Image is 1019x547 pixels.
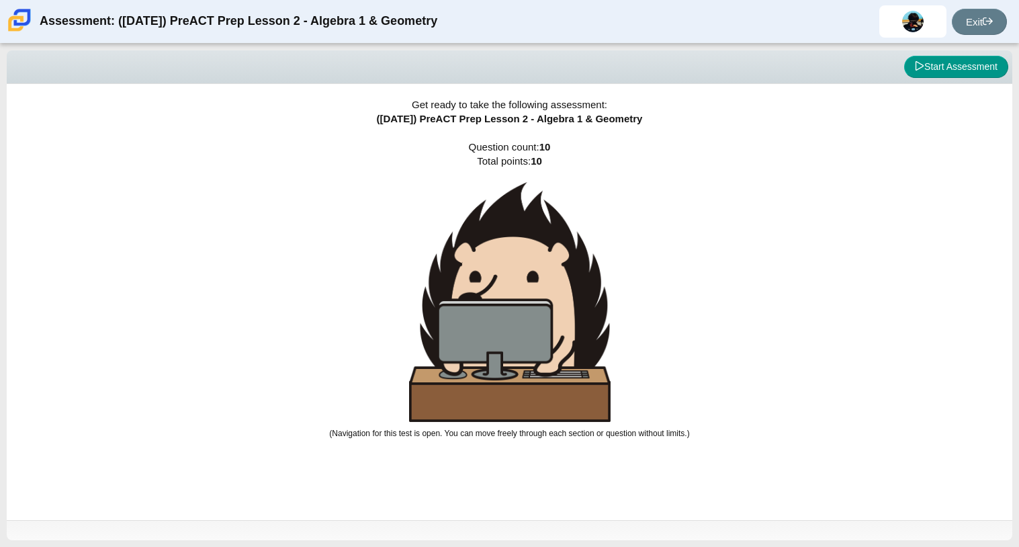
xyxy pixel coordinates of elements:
img: hedgehog-behind-computer-large.png [409,182,611,422]
b: 10 [539,141,551,153]
b: 10 [531,155,542,167]
a: Exit [952,9,1007,35]
span: ([DATE]) PreACT Prep Lesson 2 - Algebra 1 & Geometry [377,113,643,124]
a: Carmen School of Science & Technology [5,25,34,36]
small: (Navigation for this test is open. You can move freely through each section or question without l... [329,429,689,438]
div: Assessment: ([DATE]) PreACT Prep Lesson 2 - Algebra 1 & Geometry [40,5,437,38]
img: noorqaidah.bintika.jECL21 [902,11,924,32]
span: Question count: Total points: [329,141,689,438]
img: Carmen School of Science & Technology [5,6,34,34]
button: Start Assessment [904,56,1008,79]
span: Get ready to take the following assessment: [412,99,607,110]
